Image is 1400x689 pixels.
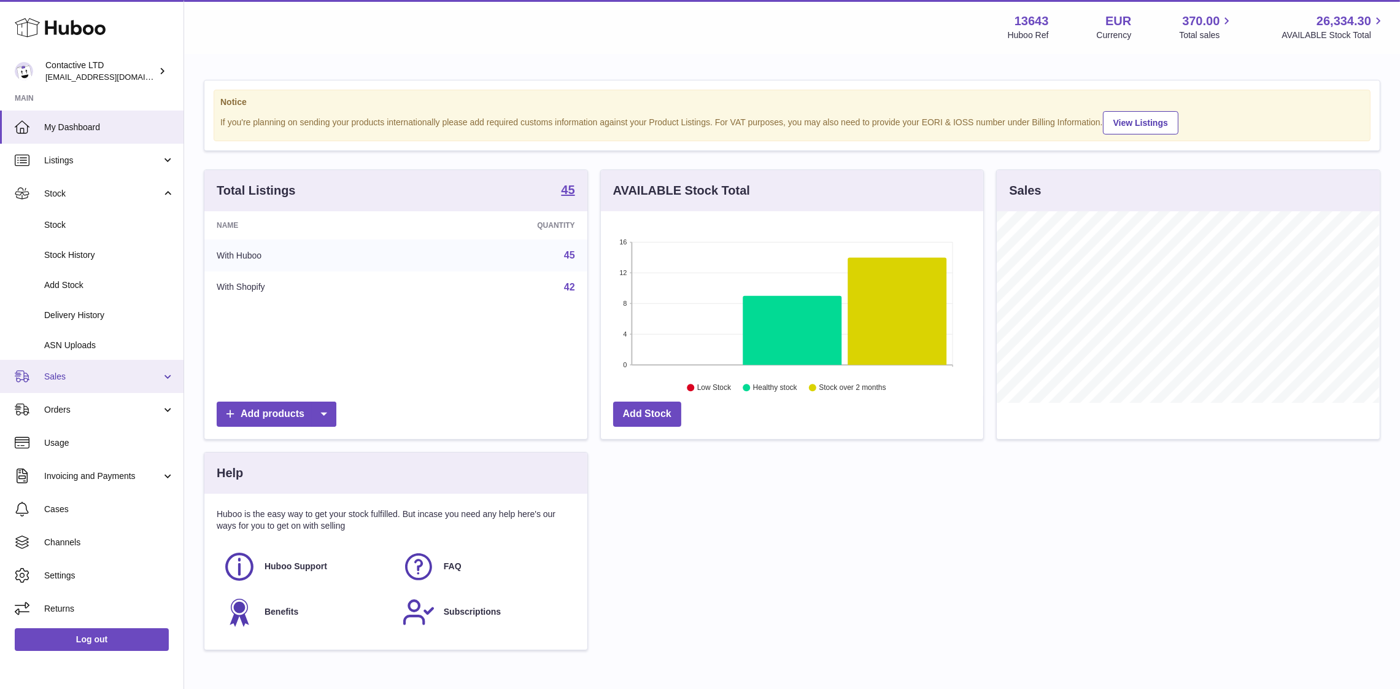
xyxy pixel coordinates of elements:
[697,384,732,392] text: Low Stock
[265,561,327,572] span: Huboo Support
[44,470,161,482] span: Invoicing and Payments
[564,282,575,292] a: 42
[44,188,161,200] span: Stock
[1015,13,1049,29] strong: 13643
[217,508,575,532] p: Huboo is the easy way to get your stock fulfilled. But incase you need any help here's our ways f...
[44,219,174,231] span: Stock
[1009,182,1041,199] h3: Sales
[44,279,174,291] span: Add Stock
[753,384,798,392] text: Healthy stock
[44,437,174,449] span: Usage
[1282,13,1385,41] a: 26,334.30 AVAILABLE Stock Total
[44,122,174,133] span: My Dashboard
[44,603,174,615] span: Returns
[619,269,627,276] text: 12
[223,596,390,629] a: Benefits
[45,60,156,83] div: Contactive LTD
[44,155,161,166] span: Listings
[1105,13,1131,29] strong: EUR
[44,404,161,416] span: Orders
[15,62,33,80] img: soul@SOWLhome.com
[44,249,174,261] span: Stock History
[402,550,569,583] a: FAQ
[44,504,174,515] span: Cases
[444,606,501,618] span: Subscriptions
[44,537,174,548] span: Channels
[613,402,681,427] a: Add Stock
[1182,13,1220,29] span: 370.00
[1179,29,1234,41] span: Total sales
[623,330,627,338] text: 4
[1097,29,1132,41] div: Currency
[45,72,180,82] span: [EMAIL_ADDRESS][DOMAIN_NAME]
[44,570,174,582] span: Settings
[265,606,298,618] span: Benefits
[44,309,174,321] span: Delivery History
[44,371,161,383] span: Sales
[1103,111,1178,134] a: View Listings
[220,96,1364,108] strong: Notice
[819,384,886,392] text: Stock over 2 months
[623,361,627,368] text: 0
[204,239,411,271] td: With Huboo
[217,402,336,427] a: Add products
[217,465,243,481] h3: Help
[44,340,174,351] span: ASN Uploads
[561,184,574,198] a: 45
[204,271,411,303] td: With Shopify
[402,596,569,629] a: Subscriptions
[411,211,587,239] th: Quantity
[1317,13,1371,29] span: 26,334.30
[15,628,169,650] a: Log out
[204,211,411,239] th: Name
[623,300,627,307] text: 8
[220,109,1364,134] div: If you're planning on sending your products internationally please add required customs informati...
[613,182,750,199] h3: AVAILABLE Stock Total
[561,184,574,196] strong: 45
[223,550,390,583] a: Huboo Support
[1008,29,1049,41] div: Huboo Ref
[1282,29,1385,41] span: AVAILABLE Stock Total
[564,250,575,260] a: 45
[619,238,627,246] text: 16
[1179,13,1234,41] a: 370.00 Total sales
[217,182,296,199] h3: Total Listings
[444,561,462,572] span: FAQ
